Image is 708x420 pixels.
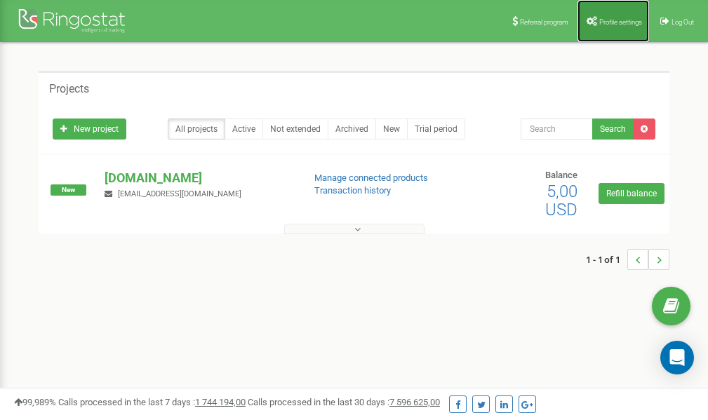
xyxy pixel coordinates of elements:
[545,170,577,180] span: Balance
[672,18,694,26] span: Log Out
[225,118,263,140] a: Active
[586,235,669,284] nav: ...
[105,169,291,187] p: [DOMAIN_NAME]
[49,83,89,95] h5: Projects
[118,189,241,198] span: [EMAIL_ADDRESS][DOMAIN_NAME]
[660,341,694,374] div: Open Intercom Messenger
[195,397,246,407] u: 1 744 194,00
[328,118,376,140] a: Archived
[262,118,328,140] a: Not extended
[521,118,593,140] input: Search
[53,118,126,140] a: New project
[14,397,56,407] span: 99,989%
[375,118,408,140] a: New
[586,249,627,270] span: 1 - 1 of 1
[599,183,664,204] a: Refill balance
[58,397,246,407] span: Calls processed in the last 7 days :
[389,397,440,407] u: 7 596 625,00
[520,18,568,26] span: Referral program
[592,118,634,140] button: Search
[51,184,86,196] span: New
[599,18,642,26] span: Profile settings
[545,182,577,219] span: 5,00 USD
[407,118,465,140] a: Trial period
[314,172,428,183] a: Manage connected products
[314,185,391,196] a: Transaction history
[248,397,440,407] span: Calls processed in the last 30 days :
[168,118,225,140] a: All projects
